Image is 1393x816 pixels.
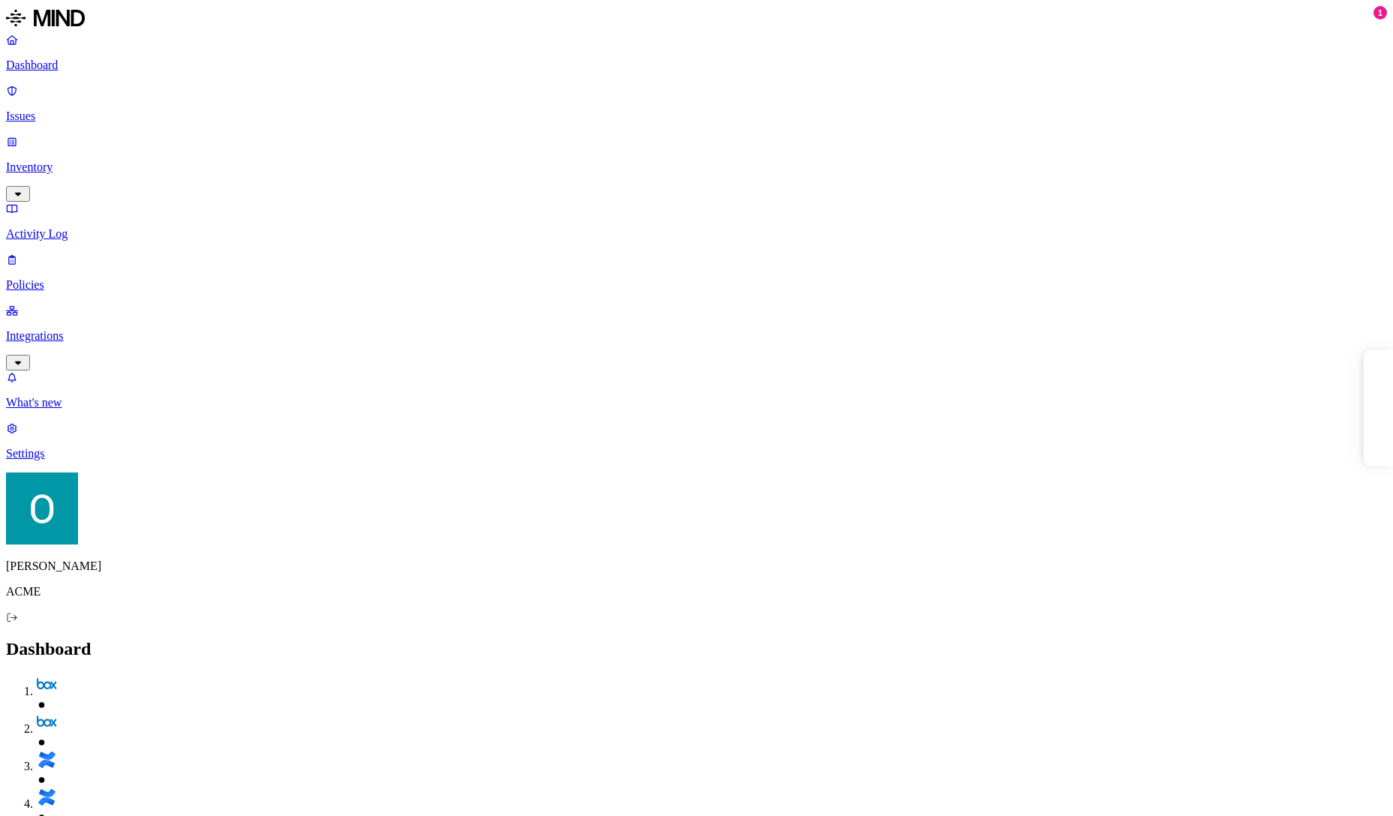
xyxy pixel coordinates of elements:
[6,639,1387,659] h2: Dashboard
[6,304,1387,368] a: Integrations
[36,749,57,770] img: confluence.svg
[6,472,78,544] img: Ofir Englard
[6,58,1387,72] p: Dashboard
[6,135,1387,199] a: Inventory
[6,33,1387,72] a: Dashboard
[6,370,1387,409] a: What's new
[6,84,1387,123] a: Issues
[6,202,1387,241] a: Activity Log
[6,421,1387,460] a: Settings
[36,674,57,695] img: box.svg
[1373,6,1387,19] div: 1
[6,109,1387,123] p: Issues
[6,329,1387,343] p: Integrations
[6,6,1387,33] a: MIND
[6,585,1387,598] p: ACME
[6,253,1387,292] a: Policies
[6,227,1387,241] p: Activity Log
[6,396,1387,409] p: What's new
[6,447,1387,460] p: Settings
[6,278,1387,292] p: Policies
[36,712,57,733] img: box.svg
[6,6,85,30] img: MIND
[6,160,1387,174] p: Inventory
[36,787,57,808] img: confluence.svg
